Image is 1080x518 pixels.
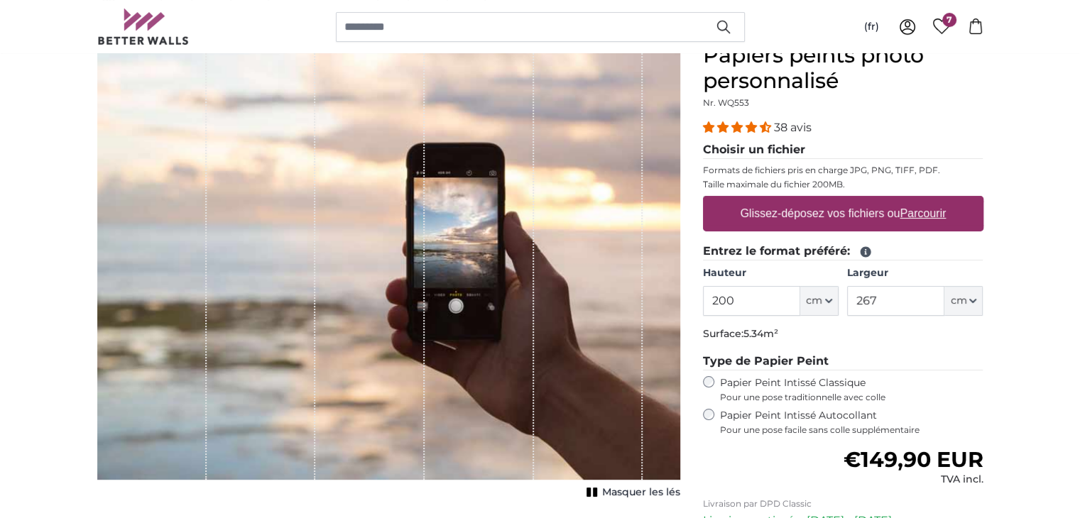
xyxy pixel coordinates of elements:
span: 5.34m² [743,327,778,340]
button: cm [944,286,983,316]
button: cm [800,286,839,316]
span: 38 avis [774,121,812,134]
label: Papier Peint Intissé Autocollant [720,409,983,436]
label: Papier Peint Intissé Classique [720,376,983,403]
span: cm [950,294,966,308]
div: TVA incl. [843,473,983,487]
span: Pour une pose traditionnelle avec colle [720,392,983,403]
div: 1 of 1 [97,43,680,502]
p: Surface: [703,327,983,341]
label: Glissez-déposez vos fichiers ou [734,199,951,228]
button: (fr) [853,14,890,40]
button: Masquer les lés [582,483,680,502]
u: Parcourir [900,207,946,219]
label: Largeur [847,266,983,280]
span: Nr. WQ553 [703,97,749,108]
p: Formats de fichiers pris en charge JPG, PNG, TIFF, PDF. [703,165,983,176]
img: Betterwalls [97,9,190,45]
span: 4.34 stars [703,121,774,134]
label: Hauteur [703,266,839,280]
legend: Entrez le format préféré: [703,243,983,260]
span: 7 [942,13,956,27]
h1: Papiers peints photo personnalisé [703,43,983,94]
p: Taille maximale du fichier 200MB. [703,179,983,190]
legend: Choisir un fichier [703,141,983,159]
span: Masquer les lés [602,485,680,500]
p: Livraison par DPD Classic [703,498,983,509]
legend: Type de Papier Peint [703,353,983,370]
span: Pour une pose facile sans colle supplémentaire [720,424,983,436]
span: €149,90 EUR [843,446,983,473]
span: cm [806,294,822,308]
